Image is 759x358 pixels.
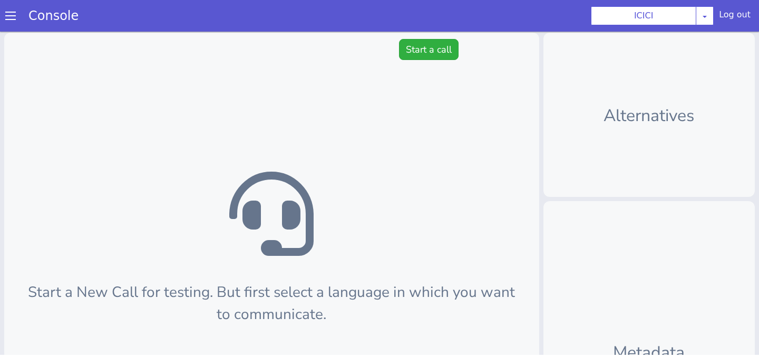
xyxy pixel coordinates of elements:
[560,312,738,337] p: Metadata
[591,6,696,25] button: ICICI
[399,11,459,32] button: Start a call
[560,75,738,100] p: Alternatives
[21,253,522,297] p: Start a New Call for testing. But first select a language in which you want to communicate.
[719,8,751,25] div: Log out
[16,8,91,23] a: Console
